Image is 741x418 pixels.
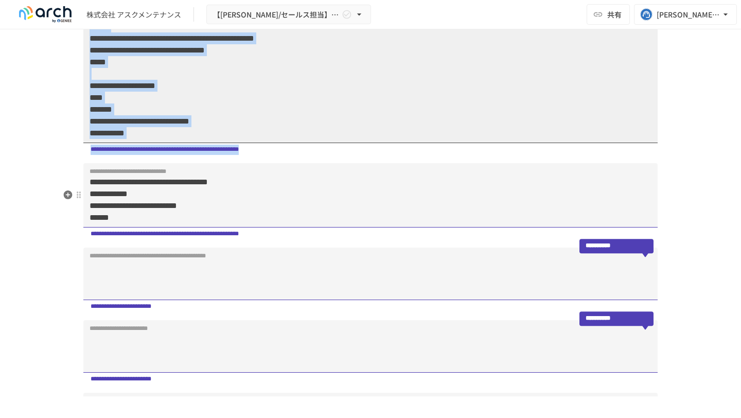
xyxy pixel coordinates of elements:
button: 【[PERSON_NAME]/セールス担当】 株式会社 アスクメンテナンス様_勤怠管理システム導入検討に際して [206,5,371,25]
span: 【[PERSON_NAME]/セールス担当】 株式会社 アスクメンテナンス様_勤怠管理システム導入検討に際して [213,8,340,21]
div: [PERSON_NAME][EMAIL_ADDRESS][PERSON_NAME][DOMAIN_NAME] [657,8,720,21]
img: logo-default@2x-9cf2c760.svg [12,6,78,23]
button: [PERSON_NAME][EMAIL_ADDRESS][PERSON_NAME][DOMAIN_NAME] [634,4,737,25]
span: 共有 [607,9,622,20]
button: 共有 [587,4,630,25]
div: 株式会社 アスクメンテナンス [86,9,181,20]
